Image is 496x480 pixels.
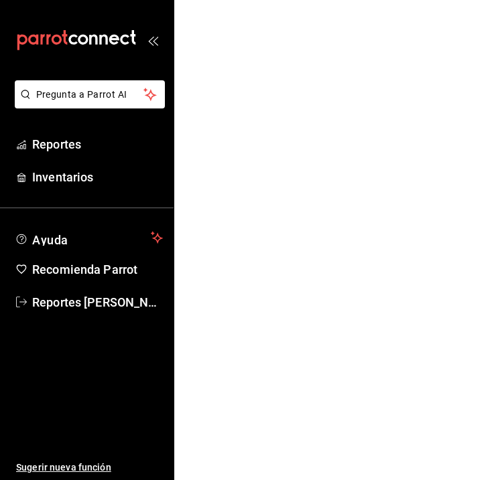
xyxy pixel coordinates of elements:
span: Inventarios [32,168,163,186]
span: Reportes [32,135,163,153]
span: Ayuda [32,230,145,246]
button: Pregunta a Parrot AI [15,80,165,108]
button: open_drawer_menu [147,35,158,46]
span: Recomienda Parrot [32,260,163,278]
span: Sugerir nueva función [16,461,163,475]
span: Pregunta a Parrot AI [36,88,144,102]
span: Reportes [PERSON_NAME] [32,293,163,311]
a: Pregunta a Parrot AI [9,97,165,111]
